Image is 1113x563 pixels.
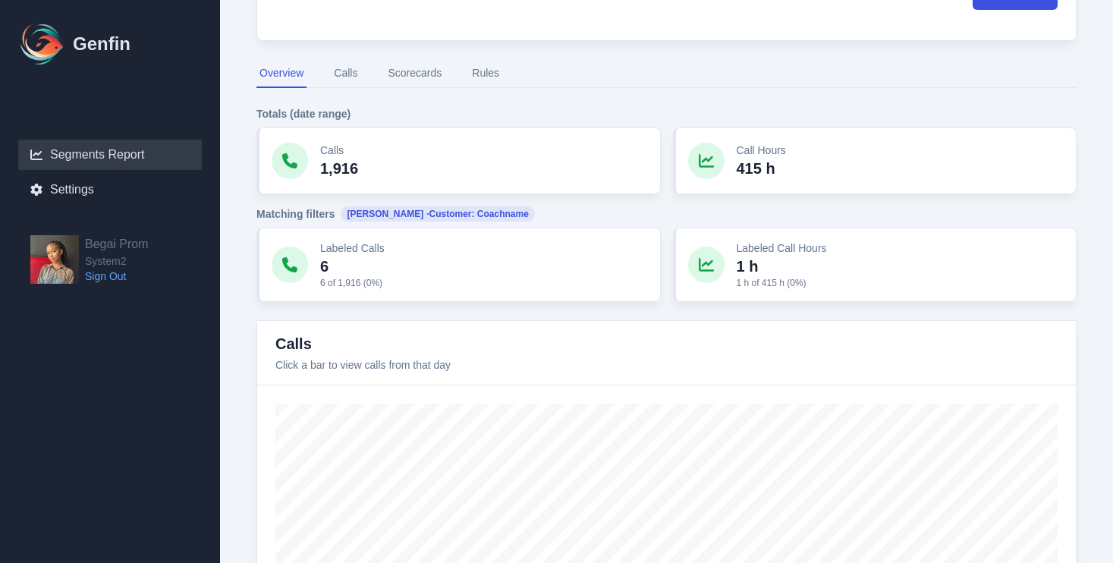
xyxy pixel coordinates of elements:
[256,59,307,88] button: Overview
[85,269,149,284] a: Sign Out
[737,158,786,179] p: 415 h
[256,206,1077,222] h4: Matching filters
[320,277,385,289] p: 6 of 1,916 (0%)
[18,140,202,170] a: Segments Report
[320,241,385,256] p: Labeled Calls
[331,59,360,88] button: Calls
[275,333,451,354] h3: Calls
[737,143,786,158] p: Call Hours
[30,235,79,284] img: Begai Prom
[737,241,827,256] p: Labeled Call Hours
[73,32,130,56] h1: Genfin
[320,158,358,179] p: 1,916
[737,277,827,289] p: 1 h of 415 h (0%)
[737,256,827,277] p: 1 h
[385,59,445,88] button: Scorecards
[320,256,385,277] p: 6
[18,20,67,68] img: Logo
[426,208,529,220] span: · Customer: Coachname
[85,235,149,253] h2: Begai Prom
[469,59,502,88] button: Rules
[85,253,149,269] span: System2
[256,106,1077,121] h4: Totals (date range)
[18,175,202,205] a: Settings
[275,357,451,373] p: Click a bar to view calls from that day
[341,206,534,222] span: [PERSON_NAME]
[320,143,358,158] p: Calls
